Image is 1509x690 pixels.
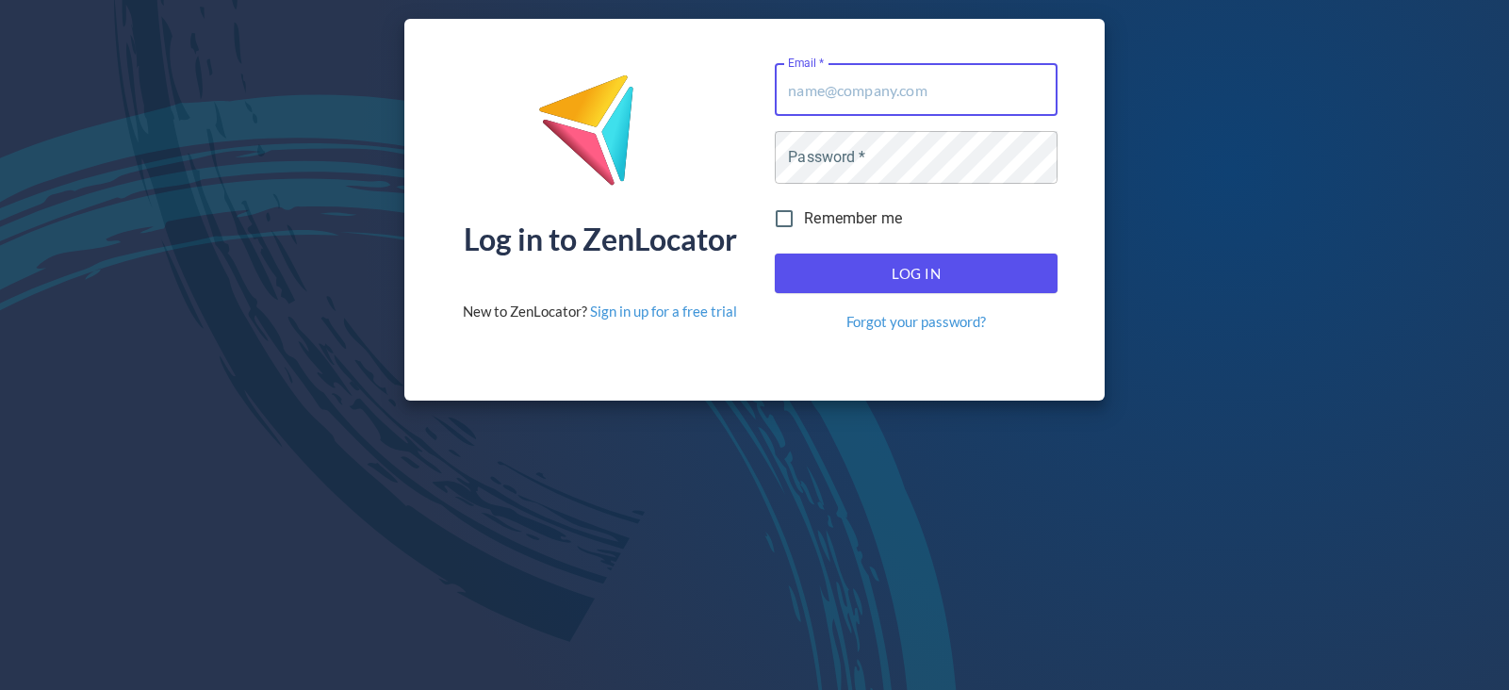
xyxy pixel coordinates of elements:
div: New to ZenLocator? [463,302,737,321]
a: Sign in up for a free trial [590,303,737,320]
span: Remember me [804,207,902,230]
div: Log in to ZenLocator [464,224,737,255]
input: name@company.com [775,63,1058,116]
img: ZenLocator [537,74,664,201]
span: Log In [796,261,1037,286]
a: Forgot your password? [846,312,986,332]
button: Log In [775,254,1058,293]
